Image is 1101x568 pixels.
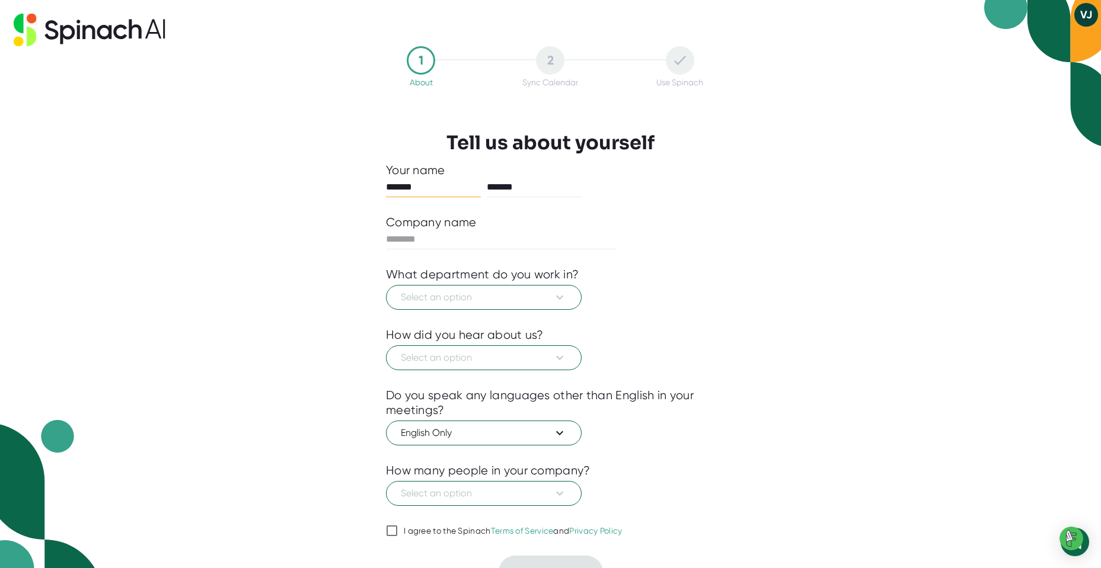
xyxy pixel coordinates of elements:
[401,351,567,365] span: Select an option
[446,131,655,154] h3: Tell us about yourself
[1074,3,1098,27] button: VJ
[656,78,703,87] div: Use Spinach
[569,526,622,535] a: Privacy Policy
[386,481,582,506] button: Select an option
[410,78,433,87] div: About
[386,215,477,230] div: Company name
[386,388,715,418] div: Do you speak any languages other than English in your meetings?
[386,163,715,178] div: Your name
[386,421,582,445] button: English Only
[386,267,579,282] div: What department do you work in?
[386,328,544,342] div: How did you hear about us?
[386,463,591,478] div: How many people in your company?
[386,285,582,310] button: Select an option
[407,46,435,75] div: 1
[404,526,623,537] div: I agree to the Spinach and
[1061,528,1089,556] div: Open Intercom Messenger
[536,46,564,75] div: 2
[491,526,554,535] a: Terms of Service
[401,290,567,304] span: Select an option
[401,486,567,500] span: Select an option
[522,78,578,87] div: Sync Calendar
[401,426,567,440] span: English Only
[386,345,582,370] button: Select an option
